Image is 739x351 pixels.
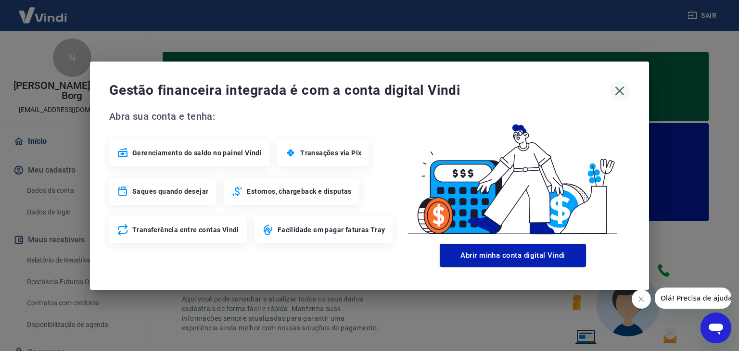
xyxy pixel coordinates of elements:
[701,313,731,343] iframe: Botão para abrir a janela de mensagens
[109,81,610,100] span: Gestão financeira integrada é com a conta digital Vindi
[440,244,586,267] button: Abrir minha conta digital Vindi
[278,225,385,235] span: Facilidade em pagar faturas Tray
[396,109,630,240] img: Good Billing
[632,289,651,309] iframe: Fechar mensagem
[300,148,361,158] span: Transações via Pix
[247,187,351,196] span: Estornos, chargeback e disputas
[132,187,208,196] span: Saques quando desejar
[132,225,239,235] span: Transferência entre contas Vindi
[132,148,262,158] span: Gerenciamento do saldo no painel Vindi
[655,288,731,309] iframe: Mensagem da empresa
[109,109,396,124] span: Abra sua conta e tenha:
[6,7,81,14] span: Olá! Precisa de ajuda?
